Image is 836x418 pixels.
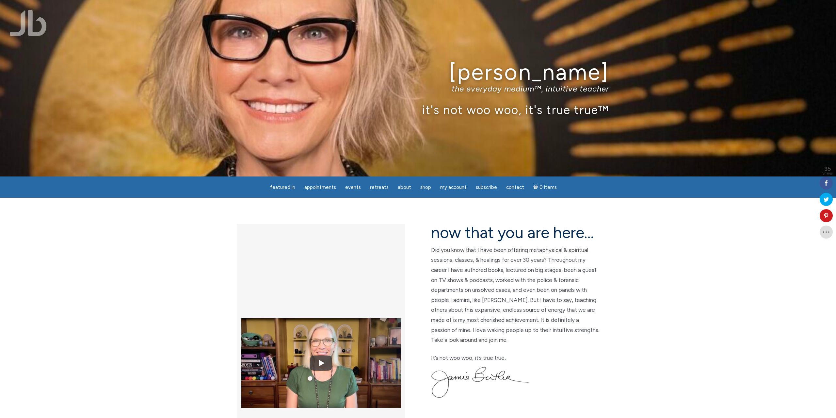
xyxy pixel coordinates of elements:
[476,184,497,190] span: Subscribe
[506,184,524,190] span: Contact
[345,184,361,190] span: Events
[431,224,599,241] h2: now that you are here…
[341,181,365,194] a: Events
[394,181,415,194] a: About
[10,10,47,36] img: Jamie Butler. The Everyday Medium
[370,184,389,190] span: Retreats
[533,184,539,190] i: Cart
[822,172,833,175] span: Shares
[440,184,467,190] span: My Account
[502,181,528,194] a: Contact
[431,353,599,363] p: It’s not woo woo, it’s true true,
[270,184,295,190] span: featured in
[398,184,411,190] span: About
[436,181,471,194] a: My Account
[472,181,501,194] a: Subscribe
[529,180,561,194] a: Cart0 items
[300,181,340,194] a: Appointments
[420,184,431,190] span: Shop
[539,185,557,190] span: 0 items
[227,84,609,93] p: the everyday medium™, intuitive teacher
[227,60,609,84] h1: [PERSON_NAME]
[416,181,435,194] a: Shop
[266,181,299,194] a: featured in
[431,245,599,345] p: Did you know that I have been offering metaphysical & spiritual sessions, classes, & healings for...
[227,103,609,117] p: it's not woo woo, it's true true™
[304,184,336,190] span: Appointments
[366,181,393,194] a: Retreats
[822,166,833,172] span: 35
